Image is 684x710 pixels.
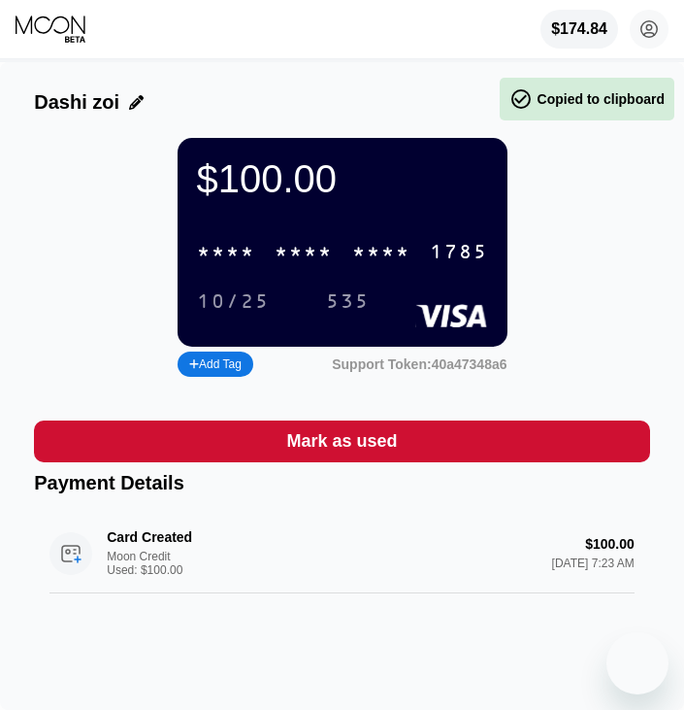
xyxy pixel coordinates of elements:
div: Payment Details [34,472,650,494]
div: 1785 [430,242,488,264]
div: Mark as used [286,430,397,453]
div: 10/25 [197,291,270,314]
div: Dashi zoi [34,91,119,114]
span:  [509,87,533,111]
div: Add Tag [178,352,253,377]
div: Mark as used [34,421,650,462]
div: 535 [311,286,384,318]
div: Support Token:40a47348a6 [332,356,506,372]
div: $174.84 [540,10,618,49]
div: 535 [326,291,370,314]
div: $174.84 [551,20,607,38]
div: Add Tag [189,357,242,371]
div: $100.00 [197,157,488,201]
div: 10/25 [182,286,284,318]
div: Copied to clipboard [509,87,665,111]
iframe: Button to launch messaging window [606,632,668,694]
div: Support Token: 40a47348a6 [332,356,506,372]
